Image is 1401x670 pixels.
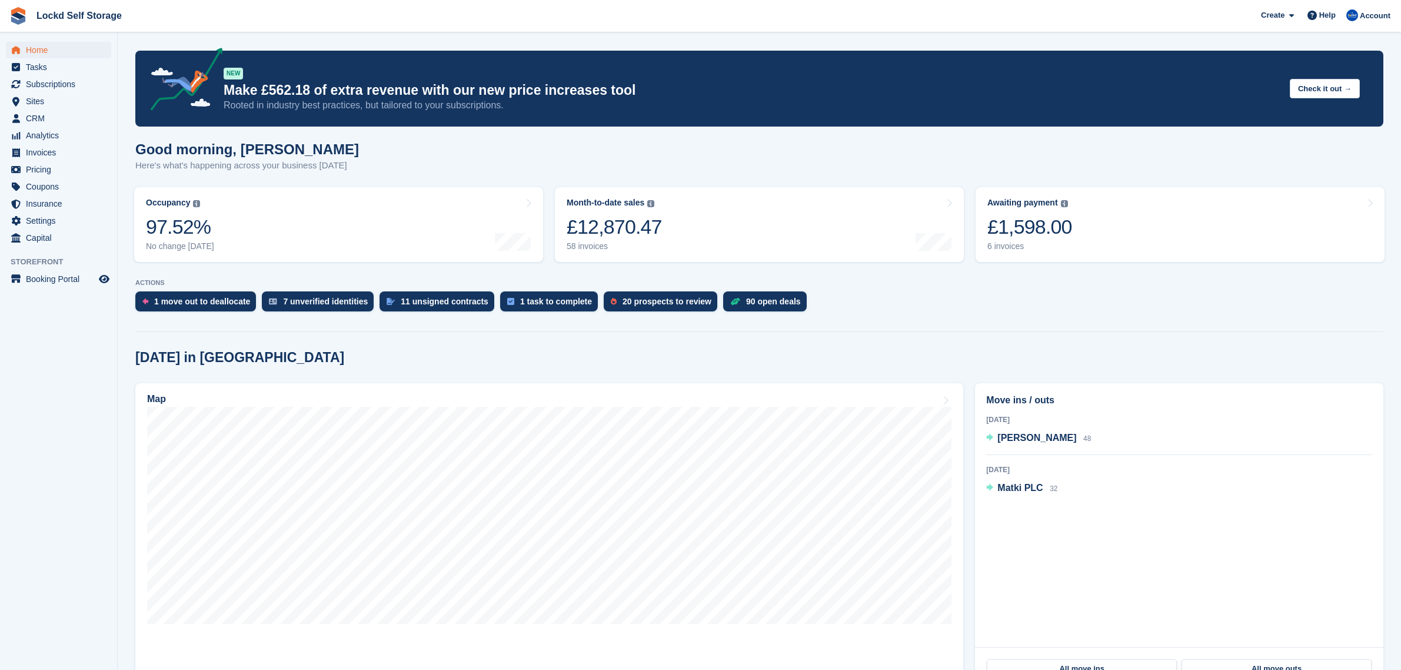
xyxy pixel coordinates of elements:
[987,241,1072,251] div: 6 invoices
[32,6,127,25] a: Lockd Self Storage
[6,93,111,110] a: menu
[1261,9,1284,21] span: Create
[6,271,111,287] a: menu
[647,200,654,207] img: icon-info-grey-7440780725fd019a000dd9b08b2336e03edf1995a4989e88bcd33f0948082b44.svg
[224,99,1280,112] p: Rooted in industry best practices, but tailored to your subscriptions.
[500,291,604,317] a: 1 task to complete
[26,93,96,110] span: Sites
[6,161,111,178] a: menu
[6,76,111,92] a: menu
[1319,9,1336,21] span: Help
[380,291,500,317] a: 11 unsigned contracts
[1290,79,1360,98] button: Check it out →
[97,272,111,286] a: Preview store
[26,161,96,178] span: Pricing
[6,59,111,75] a: menu
[555,187,964,262] a: Month-to-date sales £12,870.47 58 invoices
[147,394,166,404] h2: Map
[146,198,190,208] div: Occupancy
[224,68,243,79] div: NEW
[26,144,96,161] span: Invoices
[1346,9,1358,21] img: Jonny Bleach
[26,271,96,287] span: Booking Portal
[262,291,380,317] a: 7 unverified identities
[623,297,711,306] div: 20 prospects to review
[135,159,359,173] p: Here's what's happening across your business [DATE]
[141,48,223,115] img: price-adjustments-announcement-icon-8257ccfd72463d97f412b2fc003d46551f7dbcb40ab6d574587a9cd5c0d94...
[135,141,359,157] h1: Good morning, [PERSON_NAME]
[1083,434,1091,443] span: 48
[730,297,740,306] img: deal-1b604bf984904fb50ccaf53a9ad4b4a5d6e5aea283cecdc64d6e3604feb123c2.svg
[283,297,368,306] div: 7 unverified identities
[567,198,644,208] div: Month-to-date sales
[224,82,1280,99] p: Make £562.18 of extra revenue with our new price increases tool
[1050,485,1057,493] span: 32
[26,213,96,229] span: Settings
[6,110,111,127] a: menu
[986,481,1057,496] a: Matki PLC 32
[986,393,1372,407] h2: Move ins / outs
[142,298,148,305] img: move_outs_to_deallocate_icon-f764333ba52eb49d3ac5e1228854f67142a1ed5810a6f6cc68b1a99e826820c5.svg
[986,414,1372,425] div: [DATE]
[6,42,111,58] a: menu
[11,256,117,268] span: Storefront
[26,76,96,92] span: Subscriptions
[611,298,617,305] img: prospect-51fa495bee0391a8d652442698ab0144808aea92771e9ea1ae160a38d050c398.svg
[567,215,662,239] div: £12,870.47
[507,298,514,305] img: task-75834270c22a3079a89374b754ae025e5fb1db73e45f91037f5363f120a921f8.svg
[1360,10,1390,22] span: Account
[6,144,111,161] a: menu
[154,297,250,306] div: 1 move out to deallocate
[723,291,813,317] a: 90 open deals
[26,110,96,127] span: CRM
[26,195,96,212] span: Insurance
[987,215,1072,239] div: £1,598.00
[146,241,214,251] div: No change [DATE]
[997,433,1076,443] span: [PERSON_NAME]
[520,297,592,306] div: 1 task to complete
[135,350,344,366] h2: [DATE] in [GEOGRAPHIC_DATA]
[135,279,1383,287] p: ACTIONS
[6,195,111,212] a: menu
[6,127,111,144] a: menu
[193,200,200,207] img: icon-info-grey-7440780725fd019a000dd9b08b2336e03edf1995a4989e88bcd33f0948082b44.svg
[26,42,96,58] span: Home
[134,187,543,262] a: Occupancy 97.52% No change [DATE]
[567,241,662,251] div: 58 invoices
[986,431,1091,446] a: [PERSON_NAME] 48
[1061,200,1068,207] img: icon-info-grey-7440780725fd019a000dd9b08b2336e03edf1995a4989e88bcd33f0948082b44.svg
[135,291,262,317] a: 1 move out to deallocate
[26,127,96,144] span: Analytics
[986,465,1372,475] div: [DATE]
[26,178,96,195] span: Coupons
[387,298,395,305] img: contract_signature_icon-13c848040528278c33f63329250d36e43548de30e8caae1d1a13099fd9432cc5.svg
[269,298,277,305] img: verify_identity-adf6edd0f0f0b5bbfe63781bf79b02c33cf7c696d77639b501bdc392416b5a36.svg
[401,297,488,306] div: 11 unsigned contracts
[997,483,1043,493] span: Matki PLC
[146,215,214,239] div: 97.52%
[9,7,27,25] img: stora-icon-8386f47178a22dfd0bd8f6a31ec36ba5ce8667c1dd55bd0f319d3a0aa187defe.svg
[6,230,111,246] a: menu
[6,213,111,229] a: menu
[26,230,96,246] span: Capital
[746,297,801,306] div: 90 open deals
[987,198,1058,208] div: Awaiting payment
[604,291,723,317] a: 20 prospects to review
[6,178,111,195] a: menu
[976,187,1385,262] a: Awaiting payment £1,598.00 6 invoices
[26,59,96,75] span: Tasks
